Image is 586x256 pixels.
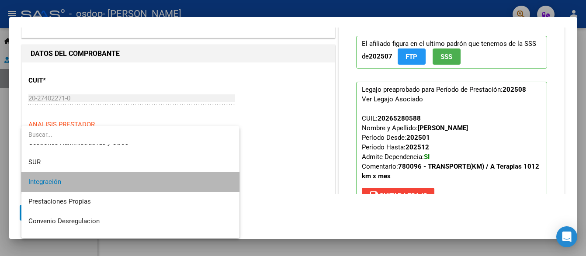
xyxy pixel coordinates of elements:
[28,197,91,205] span: Prestaciones Propias
[28,158,41,166] span: SUR
[556,226,577,247] div: Open Intercom Messenger
[28,217,100,225] span: Convenio Desregulacion
[28,237,47,245] span: Capita
[28,178,61,186] span: Integración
